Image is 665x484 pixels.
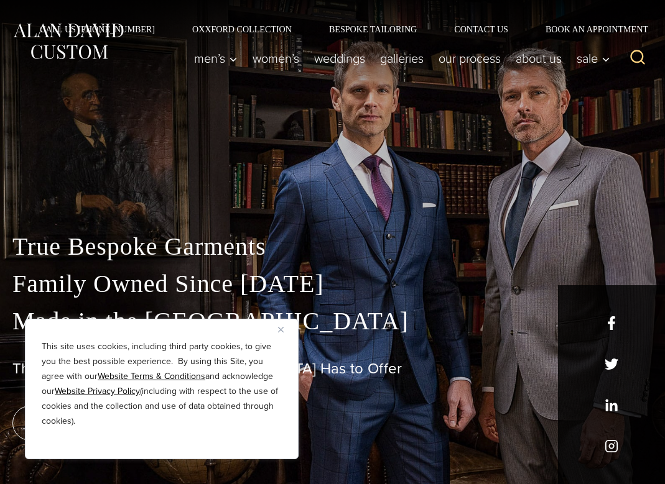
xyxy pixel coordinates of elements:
a: Website Privacy Policy [55,385,140,398]
a: Bespoke Tailoring [310,25,435,34]
a: Oxxford Collection [174,25,310,34]
a: Our Process [431,46,508,71]
nav: Primary Navigation [187,46,616,71]
p: This site uses cookies, including third party cookies, to give you the best possible experience. ... [42,339,282,429]
a: book an appointment [12,406,187,441]
a: Galleries [373,46,431,71]
nav: Secondary Navigation [21,25,653,34]
a: Website Terms & Conditions [98,370,205,383]
span: Men’s [194,52,238,65]
a: Contact Us [435,25,527,34]
h1: The Best Custom Suits [GEOGRAPHIC_DATA] Has to Offer [12,360,653,378]
img: Alan David Custom [12,21,124,62]
a: Book an Appointment [527,25,653,34]
button: View Search Form [623,43,653,73]
a: weddings [307,46,373,71]
p: True Bespoke Garments Family Owned Since [DATE] Made in the [GEOGRAPHIC_DATA] [12,228,653,340]
a: Call Us [PHONE_NUMBER] [21,25,174,34]
img: Close [278,327,284,332]
span: Sale [577,52,610,65]
a: About Us [508,46,569,71]
a: Women’s [245,46,307,71]
button: Close [278,322,293,337]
